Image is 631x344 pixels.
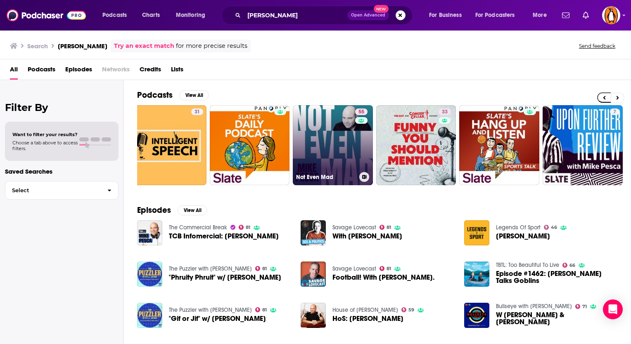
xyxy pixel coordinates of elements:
span: 81 [246,226,250,229]
span: Podcasts [28,63,55,80]
a: 81 [255,307,267,312]
a: TBTL: Too Beautiful To Live [496,262,559,269]
a: With Mike Pesca [301,220,326,245]
span: Football! With [PERSON_NAME]. [332,274,435,281]
span: 46 [551,226,557,229]
span: TCB Infomercial: [PERSON_NAME] [169,233,279,240]
a: EpisodesView All [137,205,207,215]
span: "Gif or Jif" w/ [PERSON_NAME] [169,315,266,322]
a: 71 [575,304,587,309]
a: PodcastsView All [137,90,209,100]
a: Lists [171,63,183,80]
a: 66 [562,263,576,268]
a: Bullseye with Jesse Thorn [496,303,572,310]
a: Show notifications dropdown [579,8,592,22]
a: Try an exact match [114,41,174,51]
img: "Phruity Phruit" w/ Mike Pesca [137,262,162,287]
img: Episode #1462: Mike Pesca Talks Goblins [464,262,489,287]
button: open menu [470,9,527,22]
img: HoS: Mike Pesca [301,303,326,328]
button: Open AdvancedNew [347,10,389,20]
span: Podcasts [102,9,127,21]
span: W [PERSON_NAME] & [PERSON_NAME] [496,311,618,325]
h2: Podcasts [137,90,173,100]
a: Credits [140,63,161,80]
a: The Commercial Break [169,224,227,231]
span: Monitoring [176,9,205,21]
button: Show profile menu [602,6,620,24]
span: Logged in as penguin_portfolio [602,6,620,24]
a: Savage Lovecast [332,224,376,231]
span: Charts [142,9,160,21]
button: Send feedback [576,42,618,49]
a: 55 [355,108,368,115]
img: Mike Pesca [464,220,489,245]
span: New [374,5,389,13]
a: 33 [376,105,456,185]
span: For Business [429,9,462,21]
span: "Phruity Phruit" w/ [PERSON_NAME] [169,274,281,281]
span: 33 [442,108,448,116]
button: View All [178,205,207,215]
h3: [PERSON_NAME] [58,42,107,50]
span: Episodes [65,63,92,80]
p: Saved Searches [5,167,119,175]
a: HoS: Mike Pesca [332,315,403,322]
a: 81 [239,225,251,230]
a: "Phruity Phruit" w/ Mike Pesca [169,274,281,281]
a: 7 [610,108,619,115]
span: 7 [613,108,616,116]
button: open menu [170,9,216,22]
a: W Kamau Bell & Mike Pesca [496,311,618,325]
span: HoS: [PERSON_NAME] [332,315,403,322]
span: Select [5,188,101,193]
span: for more precise results [176,41,247,51]
a: 55Not Even Mad [293,105,373,185]
a: The Puzzler with A.J. Jacobs [169,265,252,272]
a: 81 [380,266,391,271]
img: W Kamau Bell & Mike Pesca [464,303,489,328]
span: With [PERSON_NAME] [332,233,402,240]
span: 81 [262,308,267,312]
span: 55 [358,108,364,116]
img: "Gif or Jif" w/ Mike Pesca [137,303,162,328]
a: Episode #1462: Mike Pesca Talks Goblins [496,270,618,284]
span: 81 [387,226,391,229]
button: View All [179,90,209,100]
button: Select [5,181,119,200]
div: Search podcasts, credits, & more... [229,6,420,25]
a: Charts [137,9,165,22]
img: TCB Infomercial: Mike Pesca [137,220,162,245]
a: 46 [544,225,557,230]
a: 59 [401,307,415,312]
a: "Gif or Jif" w/ Mike Pesca [169,315,266,322]
span: [PERSON_NAME] [496,233,550,240]
a: Podchaser - Follow, Share and Rate Podcasts [7,7,86,23]
img: Football! With Mike Pesca. [301,262,326,287]
span: For Podcasters [475,9,515,21]
a: TCB Infomercial: Mike Pesca [169,233,279,240]
a: With Mike Pesca [332,233,402,240]
h2: Filter By [5,101,119,113]
span: 59 [408,308,414,312]
a: 33 [439,108,451,115]
a: The Puzzler with A.J. Jacobs [169,306,252,313]
button: open menu [527,9,557,22]
a: Mike Pesca [496,233,550,240]
a: Savage Lovecast [332,265,376,272]
span: Open Advanced [351,13,385,17]
a: All [10,63,18,80]
span: Networks [102,63,130,80]
span: Want to filter your results? [12,132,78,137]
a: Show notifications dropdown [559,8,573,22]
